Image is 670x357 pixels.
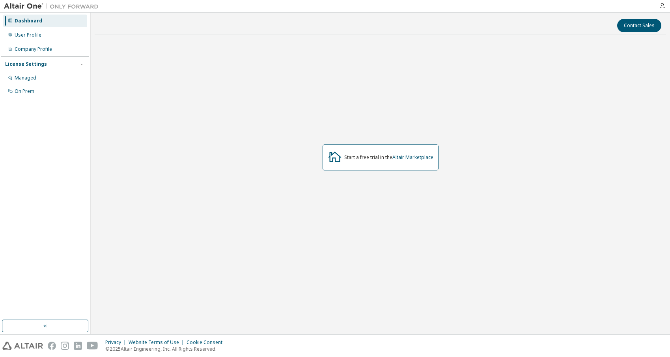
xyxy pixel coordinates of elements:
[61,342,69,350] img: instagram.svg
[129,339,187,346] div: Website Terms of Use
[15,46,52,52] div: Company Profile
[105,346,227,352] p: © 2025 Altair Engineering, Inc. All Rights Reserved.
[4,2,103,10] img: Altair One
[87,342,98,350] img: youtube.svg
[15,18,42,24] div: Dashboard
[15,88,34,94] div: On Prem
[2,342,43,350] img: altair_logo.svg
[5,61,47,67] div: License Settings
[74,342,82,350] img: linkedin.svg
[344,154,433,161] div: Start a free trial in the
[48,342,56,350] img: facebook.svg
[15,75,36,81] div: Managed
[105,339,129,346] div: Privacy
[187,339,227,346] div: Cookie Consent
[392,154,433,161] a: Altair Marketplace
[617,19,661,32] button: Contact Sales
[15,32,41,38] div: User Profile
